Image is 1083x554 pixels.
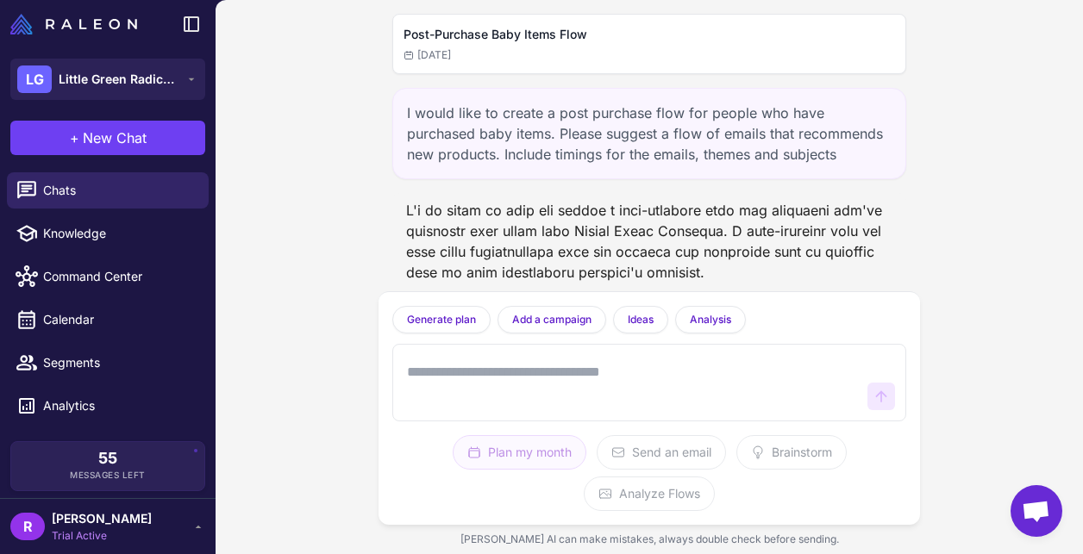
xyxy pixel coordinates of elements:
button: Analysis [675,306,746,333]
a: Analytics [7,388,209,424]
span: [DATE] [404,47,451,63]
button: Add a campaign [498,306,606,333]
span: + [70,128,79,148]
div: R [10,513,45,540]
span: Generate plan [407,312,476,327]
span: New Chat [83,128,147,148]
img: Raleon Logo [10,14,137,34]
span: Ideas [628,312,654,327]
button: Analyze Flows [584,476,715,511]
h2: Post-Purchase Baby Items Flow [404,25,895,44]
span: Segments [43,353,195,372]
a: Chats [7,172,209,209]
a: Calendar [7,302,209,338]
a: Knowledge [7,215,209,252]
button: +New Chat [10,121,205,155]
span: Analysis [690,312,731,327]
span: Integrations [43,439,195,458]
span: Command Center [43,267,195,286]
button: Brainstorm [736,435,847,470]
span: [PERSON_NAME] [52,509,152,528]
button: Ideas [613,306,668,333]
button: Plan my month [453,435,586,470]
span: Messages Left [70,469,146,482]
span: Add a campaign [512,312,592,327]
span: Analytics [43,396,195,415]
span: Chats [43,181,195,200]
a: Integrations [7,431,209,467]
button: LGLittle Green Radicals [10,59,205,100]
div: LG [17,65,52,93]
a: Open chat [1011,485,1062,537]
a: Segments [7,345,209,381]
span: Little Green Radicals [59,70,179,89]
button: Send an email [597,435,726,470]
button: Generate plan [392,306,491,333]
a: Command Center [7,258,209,295]
div: [PERSON_NAME] AI can make mistakes, always double check before sending. [379,525,920,554]
span: Knowledge [43,224,195,243]
span: Calendar [43,310,195,329]
span: Trial Active [52,528,152,544]
span: 55 [98,451,117,466]
div: I would like to create a post purchase flow for people who have purchased baby items. Please sugg... [392,88,906,179]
